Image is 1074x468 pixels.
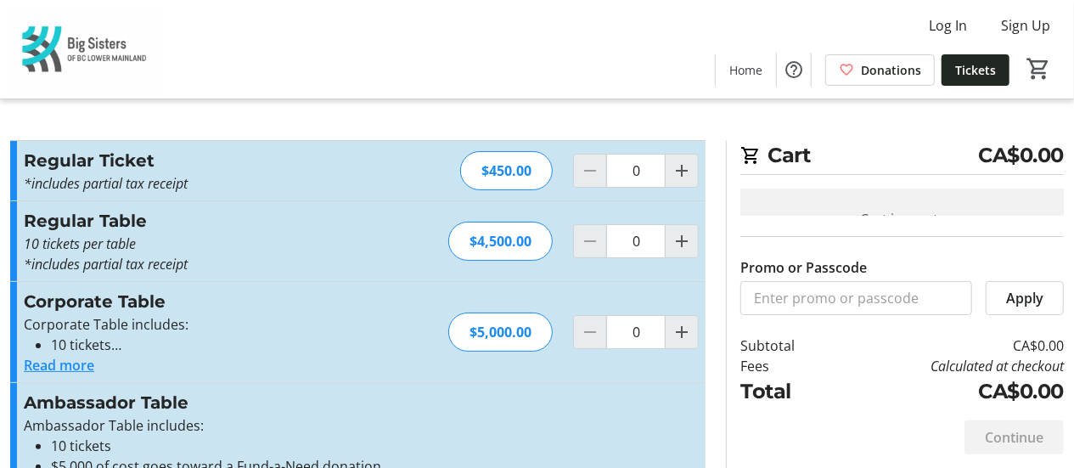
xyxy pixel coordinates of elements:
[740,356,834,376] td: Fees
[24,234,136,253] em: 10 tickets per table
[740,140,1064,175] h2: Cart
[740,189,1064,250] div: Cart is empty
[835,335,1064,356] td: CA$0.00
[448,222,553,261] div: $4,500.00
[24,390,395,415] h3: Ambassador Table
[24,148,395,173] h3: Regular Ticket
[740,335,834,356] td: Subtotal
[929,15,967,36] span: Log In
[24,415,395,436] p: Ambassador Table includes:
[51,335,395,355] li: 10 tickets
[606,224,666,258] input: Regular Table Quantity
[915,12,981,39] button: Log In
[24,255,188,273] em: *includes partial tax receipt
[10,7,161,92] img: Big Sisters of BC Lower Mainland's Logo
[666,225,698,257] button: Increment by one
[955,61,996,79] span: Tickets
[942,54,1009,86] a: Tickets
[716,54,776,86] a: Home
[835,376,1064,407] td: CA$0.00
[24,314,395,335] p: Corporate Table includes:
[24,355,94,375] button: Read more
[1023,54,1054,84] button: Cart
[1006,288,1043,308] span: Apply
[835,356,1064,376] td: Calculated at checkout
[24,208,395,234] h3: Regular Table
[606,154,666,188] input: Regular Ticket Quantity
[666,155,698,187] button: Increment by one
[460,151,553,190] div: $450.00
[740,281,972,315] input: Enter promo or passcode
[987,12,1064,39] button: Sign Up
[740,376,834,407] td: Total
[51,436,395,456] li: 10 tickets
[606,315,666,349] input: Corporate Table Quantity
[978,140,1064,171] span: CA$0.00
[1001,15,1050,36] span: Sign Up
[24,174,188,193] em: *includes partial tax receipt
[861,61,921,79] span: Donations
[448,313,553,352] div: $5,000.00
[666,316,698,348] button: Increment by one
[777,53,811,87] button: Help
[740,257,867,278] label: Promo or Passcode
[24,289,395,314] h3: Corporate Table
[825,54,935,86] a: Donations
[729,61,762,79] span: Home
[986,281,1064,315] button: Apply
